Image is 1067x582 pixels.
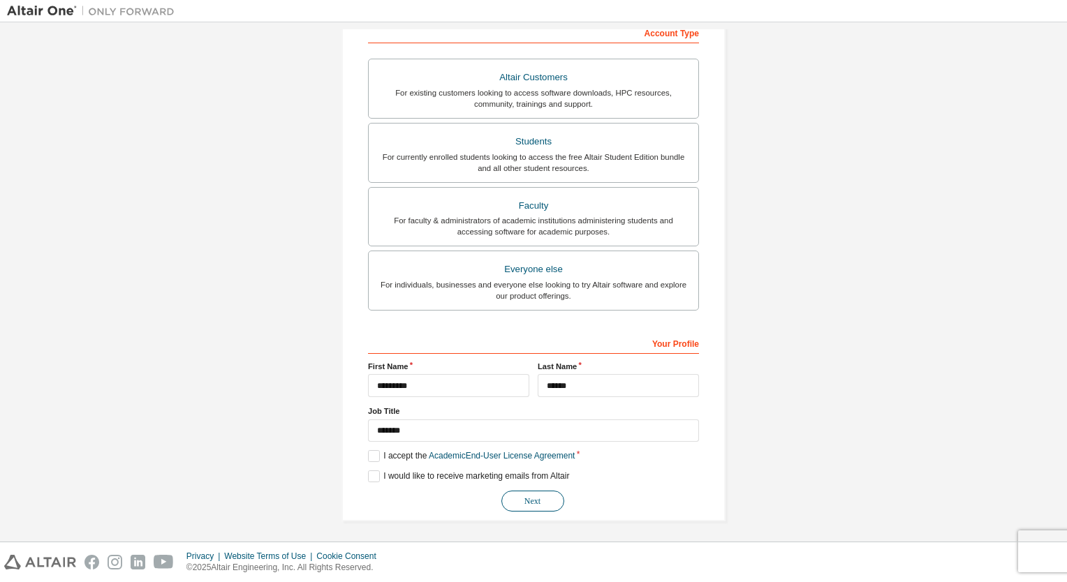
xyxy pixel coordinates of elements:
[377,87,690,110] div: For existing customers looking to access software downloads, HPC resources, community, trainings ...
[501,491,564,512] button: Next
[7,4,182,18] img: Altair One
[377,260,690,279] div: Everyone else
[131,555,145,569] img: linkedin.svg
[538,361,699,372] label: Last Name
[377,151,690,174] div: For currently enrolled students looking to access the free Altair Student Edition bundle and all ...
[377,279,690,301] div: For individuals, businesses and everyone else looking to try Altair software and explore our prod...
[368,450,575,462] label: I accept the
[377,215,690,237] div: For faculty & administrators of academic institutions administering students and accessing softwa...
[368,405,699,417] label: Job Title
[108,555,122,569] img: instagram.svg
[368,361,529,372] label: First Name
[316,551,384,562] div: Cookie Consent
[377,196,690,216] div: Faculty
[368,470,569,482] label: I would like to receive marketing emails from Altair
[224,551,316,562] div: Website Terms of Use
[368,21,699,43] div: Account Type
[154,555,174,569] img: youtube.svg
[84,555,99,569] img: facebook.svg
[368,331,699,354] div: Your Profile
[377,132,690,151] div: Students
[429,451,575,461] a: Academic End-User License Agreement
[4,555,76,569] img: altair_logo.svg
[377,68,690,87] div: Altair Customers
[186,562,385,574] p: © 2025 Altair Engineering, Inc. All Rights Reserved.
[186,551,224,562] div: Privacy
